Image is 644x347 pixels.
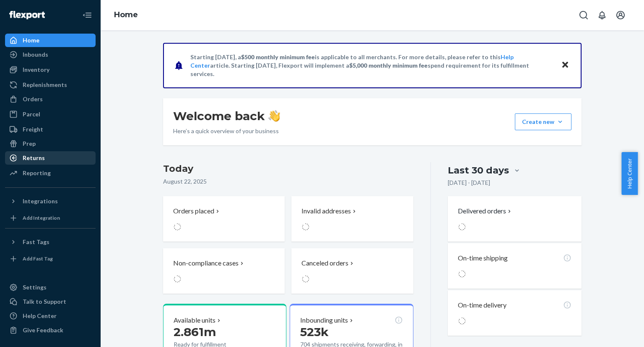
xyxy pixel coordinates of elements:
[23,283,47,292] div: Settings
[5,211,96,225] a: Add Integration
[5,281,96,294] a: Settings
[23,36,39,45] div: Home
[5,92,96,106] a: Orders
[23,66,49,74] div: Inventory
[5,195,96,208] button: Integrations
[612,7,629,24] button: Open account menu
[300,315,348,325] p: Inbounding units
[23,169,51,177] div: Reporting
[575,7,592,24] button: Open Search Box
[5,309,96,323] a: Help Center
[5,137,96,150] a: Prep
[5,34,96,47] a: Home
[23,238,49,246] div: Fast Tags
[23,255,53,262] div: Add Fast Tag
[300,325,329,339] span: 523k
[5,48,96,61] a: Inbounds
[349,62,428,69] span: $5,000 monthly minimum fee
[79,7,96,24] button: Close Navigation
[23,50,48,59] div: Inbounds
[174,325,216,339] span: 2.861m
[163,177,413,186] p: August 22, 2025
[23,125,43,134] div: Freight
[173,206,214,216] p: Orders placed
[301,206,351,216] p: Invalid addresses
[23,110,40,118] div: Parcel
[173,127,280,135] p: Here’s a quick overview of your business
[594,7,610,24] button: Open notifications
[621,152,638,195] button: Help Center
[448,164,509,177] div: Last 30 days
[5,108,96,121] a: Parcel
[301,258,348,268] p: Canceled orders
[23,154,45,162] div: Returns
[23,326,63,334] div: Give Feedback
[5,63,96,76] a: Inventory
[107,3,145,27] ol: breadcrumbs
[448,179,490,187] p: [DATE] - [DATE]
[268,110,280,122] img: hand-wave emoji
[5,166,96,180] a: Reporting
[5,323,96,337] button: Give Feedback
[190,53,553,78] p: Starting [DATE], a is applicable to all merchants. For more details, please refer to this article...
[173,258,239,268] p: Non-compliance cases
[23,81,67,89] div: Replenishments
[458,300,506,310] p: On-time delivery
[5,78,96,92] a: Replenishments
[560,59,571,71] button: Close
[5,235,96,249] button: Fast Tags
[291,248,413,294] button: Canceled orders
[241,53,315,60] span: $500 monthly minimum fee
[23,214,60,221] div: Add Integration
[23,312,57,320] div: Help Center
[23,95,43,103] div: Orders
[515,113,571,130] button: Create new
[163,196,285,242] button: Orders placed
[174,315,216,325] p: Available units
[5,151,96,165] a: Returns
[23,197,58,205] div: Integrations
[458,253,508,263] p: On-time shipping
[23,139,36,148] div: Prep
[5,295,96,308] a: Talk to Support
[23,297,66,306] div: Talk to Support
[173,108,280,124] h1: Welcome back
[5,123,96,136] a: Freight
[163,162,413,176] h3: Today
[458,206,513,216] button: Delivered orders
[5,252,96,266] a: Add Fast Tag
[291,196,413,242] button: Invalid addresses
[9,11,45,19] img: Flexport logo
[163,248,285,294] button: Non-compliance cases
[114,10,138,19] a: Home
